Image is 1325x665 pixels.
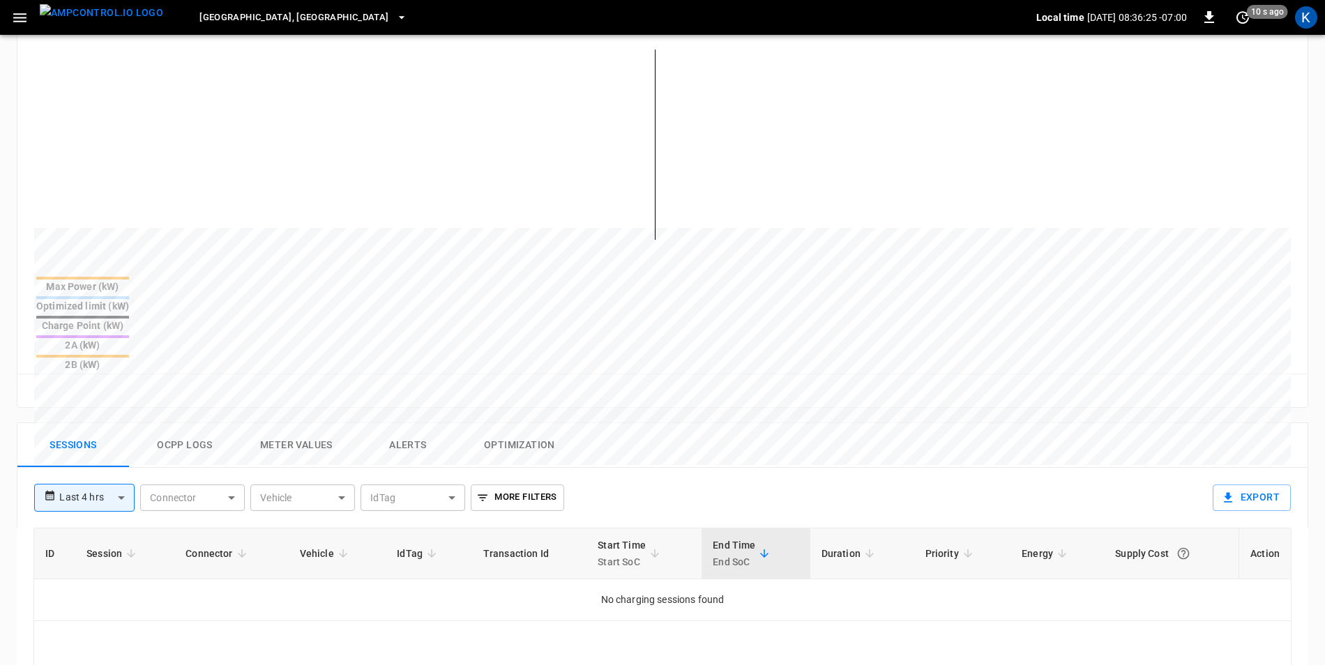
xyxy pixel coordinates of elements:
button: Export [1213,484,1291,511]
button: The cost of your charging session based on your supply rates [1171,541,1196,566]
span: 10 s ago [1247,5,1288,19]
button: Optimization [464,423,575,468]
th: ID [34,528,75,579]
span: Duration [821,545,879,562]
span: [GEOGRAPHIC_DATA], [GEOGRAPHIC_DATA] [199,10,388,26]
span: Connector [185,545,250,562]
span: Priority [925,545,977,562]
button: set refresh interval [1232,6,1254,29]
div: End Time [713,537,755,570]
p: Start SoC [598,553,646,570]
div: Supply Cost [1115,541,1227,566]
table: sessions table [34,528,1291,621]
th: Transaction Id [472,528,586,579]
span: Energy [1022,545,1071,562]
span: Start TimeStart SoC [598,537,664,570]
p: Local time [1036,10,1084,24]
span: Session [86,545,140,562]
button: [GEOGRAPHIC_DATA], [GEOGRAPHIC_DATA] [194,4,412,31]
button: Alerts [352,423,464,468]
div: Start Time [598,537,646,570]
button: More Filters [471,484,563,511]
button: Meter Values [241,423,352,468]
span: Vehicle [300,545,352,562]
img: ampcontrol.io logo [40,4,163,22]
div: Last 4 hrs [59,484,135,511]
p: End SoC [713,553,755,570]
button: Ocpp logs [129,423,241,468]
button: Sessions [17,423,129,468]
span: IdTag [397,545,441,562]
p: [DATE] 08:36:25 -07:00 [1087,10,1187,24]
span: End TimeEnd SoC [713,537,773,570]
div: profile-icon [1295,6,1317,29]
th: Action [1239,528,1291,579]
